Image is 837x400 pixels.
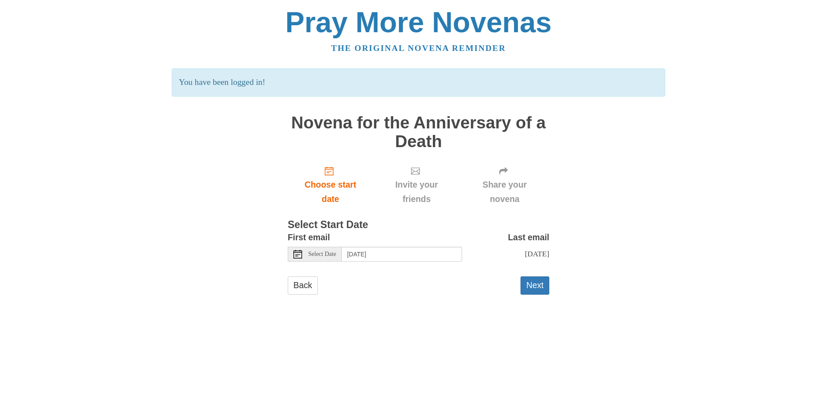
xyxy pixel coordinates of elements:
[172,68,665,97] p: You have been logged in!
[460,159,549,211] div: Click "Next" to confirm your start date first.
[286,6,552,38] a: Pray More Novenas
[288,219,549,231] h3: Select Start Date
[288,159,373,211] a: Choose start date
[288,230,330,245] label: First email
[373,159,460,211] div: Click "Next" to confirm your start date first.
[288,276,318,294] a: Back
[288,114,549,151] h1: Novena for the Anniversary of a Death
[521,276,549,294] button: Next
[525,249,549,258] span: [DATE]
[308,251,336,257] span: Select Date
[508,230,549,245] label: Last email
[469,178,541,206] span: Share your novena
[296,178,364,206] span: Choose start date
[331,44,506,53] a: The original novena reminder
[382,178,451,206] span: Invite your friends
